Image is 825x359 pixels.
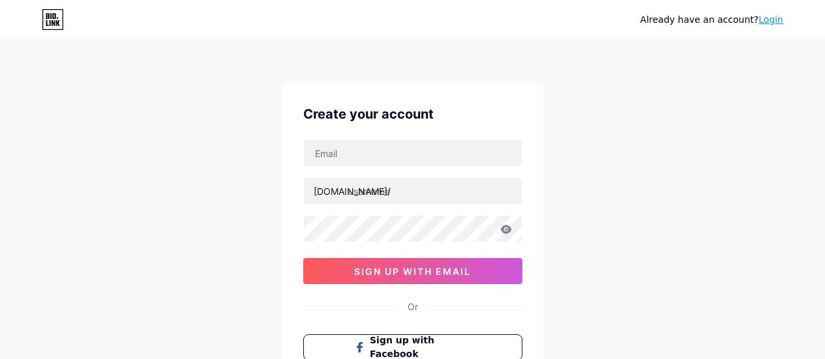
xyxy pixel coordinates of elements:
[303,104,522,124] div: Create your account
[640,13,783,27] div: Already have an account?
[304,140,522,166] input: Email
[303,258,522,284] button: sign up with email
[314,184,391,198] div: [DOMAIN_NAME]/
[304,178,522,204] input: username
[408,300,418,313] div: Or
[354,266,471,277] span: sign up with email
[758,14,783,25] a: Login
